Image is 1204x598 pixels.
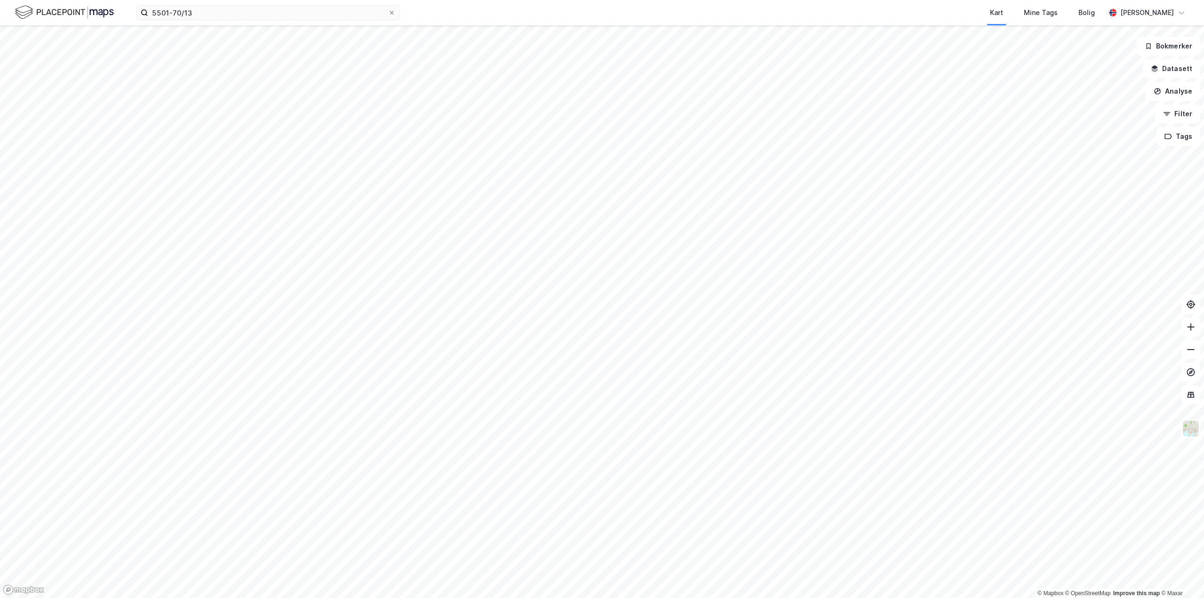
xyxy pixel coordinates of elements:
[990,7,1003,18] div: Kart
[1157,553,1204,598] iframe: Chat Widget
[1182,420,1200,438] img: Z
[1155,104,1200,123] button: Filter
[1157,553,1204,598] div: Kontrollprogram for chat
[15,4,114,21] img: logo.f888ab2527a4732fd821a326f86c7f29.svg
[148,6,388,20] input: Søk på adresse, matrikkel, gårdeiere, leietakere eller personer
[3,584,44,595] a: Mapbox homepage
[1146,82,1200,101] button: Analyse
[1120,7,1174,18] div: [PERSON_NAME]
[1156,127,1200,146] button: Tags
[1078,7,1095,18] div: Bolig
[1024,7,1058,18] div: Mine Tags
[1143,59,1200,78] button: Datasett
[1137,37,1200,56] button: Bokmerker
[1038,590,1063,597] a: Mapbox
[1113,590,1160,597] a: Improve this map
[1065,590,1111,597] a: OpenStreetMap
